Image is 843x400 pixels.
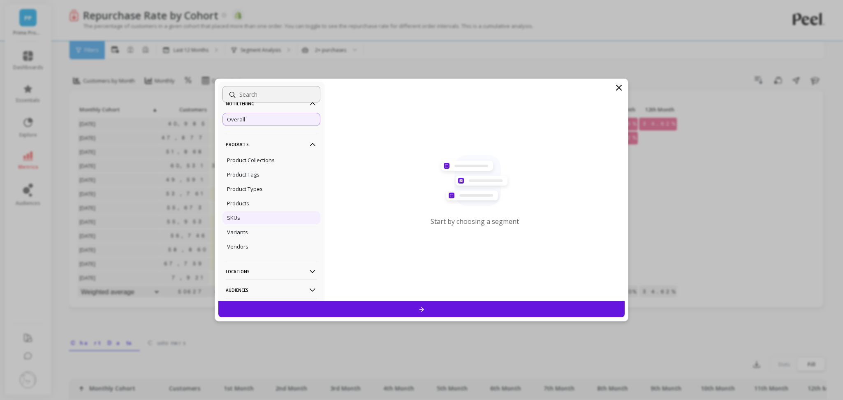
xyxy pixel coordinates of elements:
[227,214,240,221] p: SKUs
[227,228,248,236] p: Variants
[226,134,317,155] p: Products
[222,86,320,102] input: Search
[431,217,519,226] p: Start by choosing a segment
[226,298,317,319] p: Custom Segments
[227,156,275,164] p: Product Collections
[227,200,249,207] p: Products
[226,261,317,282] p: Locations
[227,243,248,250] p: Vendors
[226,93,317,114] p: No filtering
[226,279,317,300] p: Audiences
[227,116,245,123] p: Overall
[227,185,263,193] p: Product Types
[227,171,259,178] p: Product Tags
